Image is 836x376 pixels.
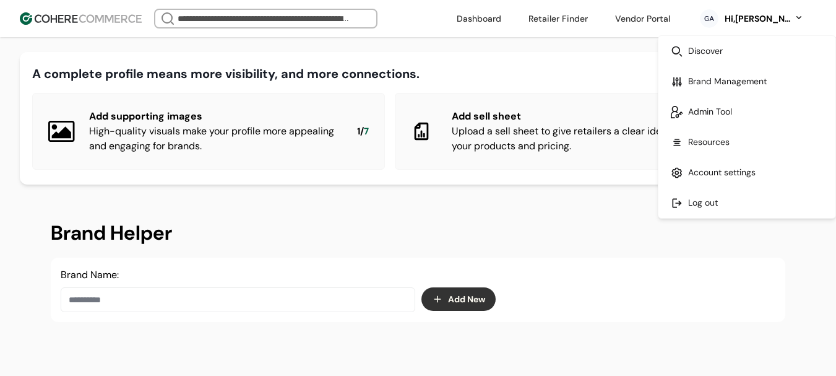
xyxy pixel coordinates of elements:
[364,125,369,139] span: 7
[89,124,337,154] div: High-quality visuals make your profile more appealing and engaging for brands.
[723,12,804,25] button: Hi,[PERSON_NAME]
[452,109,697,124] div: Add sell sheet
[20,12,142,25] img: Cohere Logo
[89,109,337,124] div: Add supporting images
[452,124,697,154] div: Upload a sell sheet to give retailers a clear idea of your products and pricing.
[51,218,785,248] h2: Brand Helper
[61,268,119,281] label: Brand Name:
[357,125,360,139] span: 1
[723,12,791,25] div: Hi, [PERSON_NAME]
[421,287,496,311] button: Add New
[32,64,420,83] div: A complete profile means more visibility, and more connections.
[360,125,364,139] span: /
